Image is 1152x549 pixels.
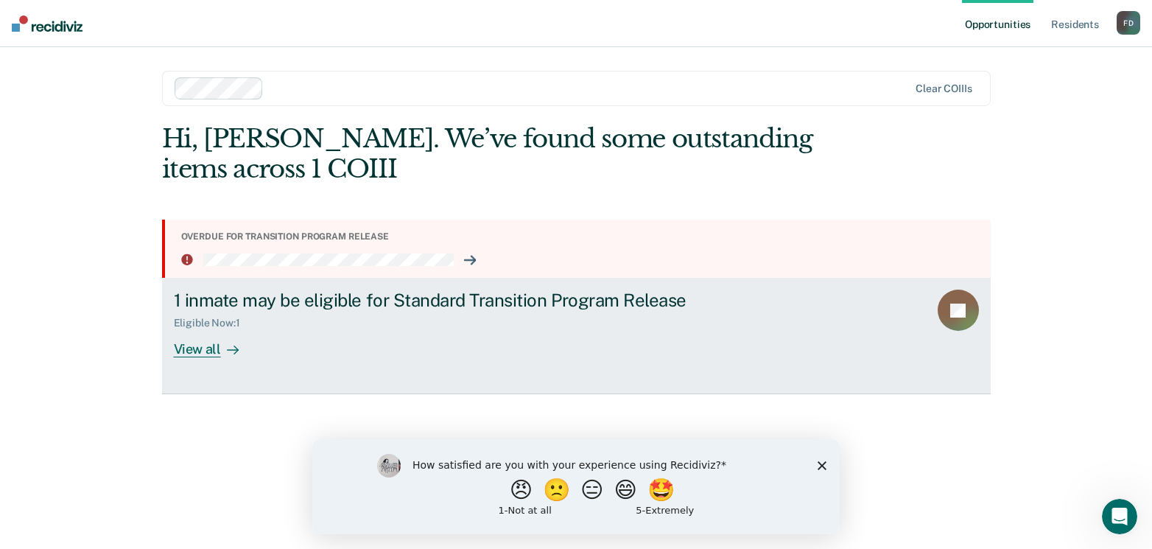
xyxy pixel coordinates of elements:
div: 1 inmate may be eligible for Standard Transition Program Release [174,290,691,311]
button: FD [1117,11,1140,35]
div: Clear COIIIs [916,83,972,95]
iframe: Survey by Kim from Recidiviz [312,439,840,534]
iframe: Intercom live chat [1102,499,1137,534]
div: View all [174,329,256,358]
div: Eligible Now : 1 [174,317,252,329]
div: Hi, [PERSON_NAME]. We’ve found some outstanding items across 1 COIII [162,124,825,184]
a: 1 inmate may be eligible for Standard Transition Program ReleaseEligible Now:1View all [162,278,991,394]
div: Overdue for transition program release [181,231,979,242]
img: Recidiviz [12,15,82,32]
div: F D [1117,11,1140,35]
